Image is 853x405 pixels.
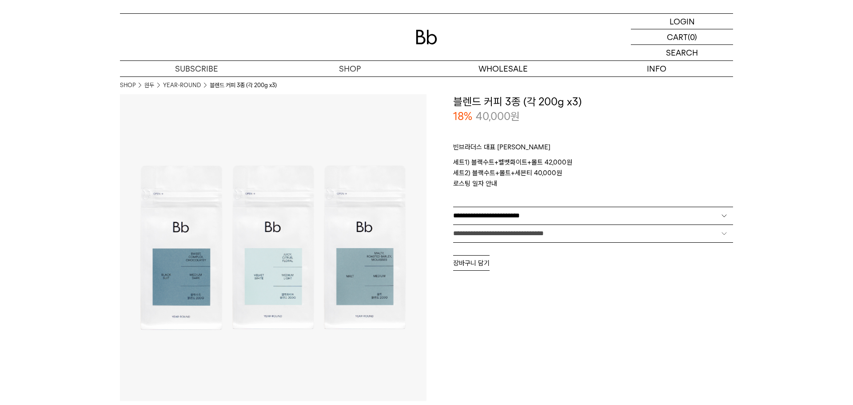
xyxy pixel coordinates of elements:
[163,81,201,90] a: YEAR-ROUND
[580,61,733,76] p: INFO
[144,81,154,90] a: 원두
[666,45,698,60] p: SEARCH
[416,30,437,44] img: 로고
[120,94,426,401] img: 블렌드 커피 3종 (각 200g x3)
[426,61,580,76] p: WHOLESALE
[476,109,520,124] p: 40,000
[210,81,277,90] li: 블렌드 커피 3종 (각 200g x3)
[453,94,733,109] h3: 블렌드 커피 3종 (각 200g x3)
[273,61,426,76] a: SHOP
[688,29,697,44] p: (0)
[510,110,520,123] span: 원
[120,81,136,90] a: SHOP
[631,14,733,29] a: LOGIN
[631,29,733,45] a: CART (0)
[453,142,733,157] p: 빈브라더스 대표 [PERSON_NAME]
[453,157,733,178] p: 세트1) 블랙수트+벨벳화이트+몰트 42,000원 세트2) 블랙수트+몰트+세븐티 40,000원
[670,14,695,29] p: LOGIN
[120,61,273,76] a: SUBSCRIBE
[453,109,472,124] p: 18%
[667,29,688,44] p: CART
[453,178,733,193] p: 로스팅 일자 안내
[453,255,490,271] button: 장바구니 담기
